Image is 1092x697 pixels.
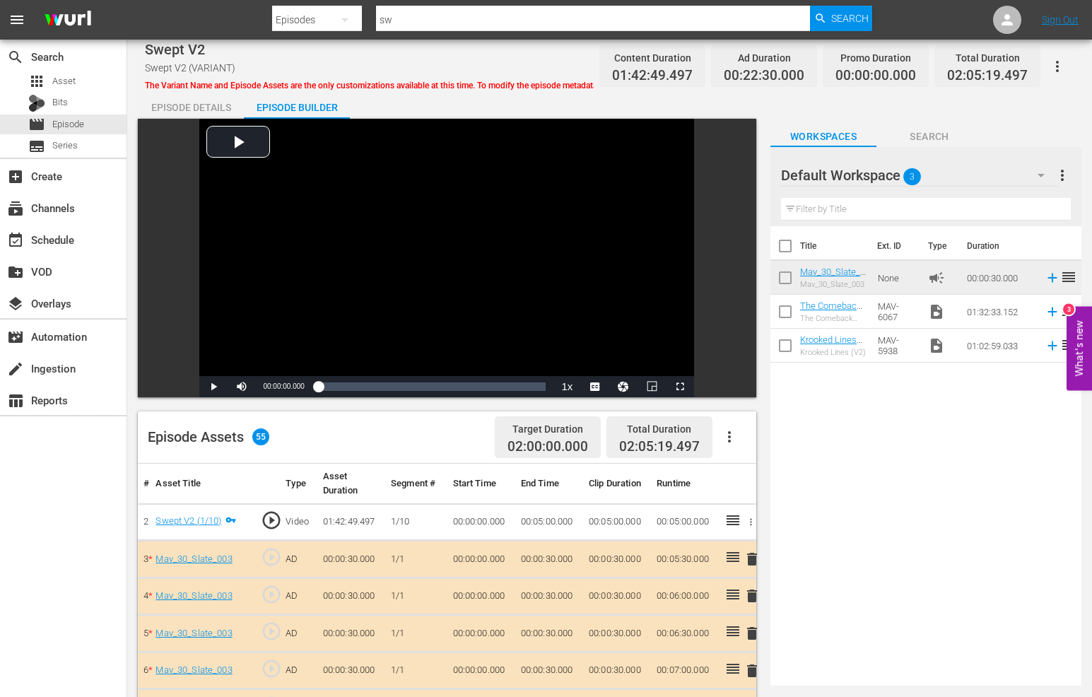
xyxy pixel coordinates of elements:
a: Mav_30_Slate_003 [155,628,232,638]
div: Episode Builder [244,90,350,124]
td: 1/1 [385,541,447,578]
span: 00:00:00.000 [835,68,916,84]
span: Asset [52,74,76,88]
td: 1/10 [385,503,447,541]
span: Video [928,337,945,354]
td: 00:05:00.000 [651,503,719,541]
td: 00:00:30.000 [515,652,583,689]
span: Series [52,139,78,153]
span: delete [744,551,761,568]
span: VOD [7,264,24,281]
td: 4 [138,578,150,615]
span: Asset [28,73,45,90]
td: 00:00:30.000 [515,615,583,652]
td: 00:00:00.000 [447,652,515,689]
span: delete [744,625,761,642]
th: Type [920,226,958,266]
span: Series [28,138,45,155]
td: 00:06:30.000 [651,615,719,652]
td: 00:00:30.000 [583,652,651,689]
svg: Add to Episode [1045,304,1060,320]
button: Mute [228,376,256,397]
span: delete [744,587,761,604]
span: Channels [7,200,24,217]
span: more_vert [1054,167,1071,184]
button: Episode Builder [244,90,350,119]
button: delete [744,586,761,607]
a: Mav_30_Slate_003 [800,266,866,288]
span: 02:05:19.497 [947,68,1028,84]
img: ans4CAIJ8jUAAAAAAAAAAAAAAAAAAAAAAAAgQb4GAAAAAAAAAAAAAAAAAAAAAAAAJMjXAAAAAAAAAAAAAAAAAAAAAAAAgAT5G... [34,4,102,37]
span: Reports [7,392,24,409]
td: 1/1 [385,615,447,652]
span: reorder [1060,269,1077,286]
span: play_circle_outline [261,510,282,531]
span: reorder [1060,336,1077,353]
span: Schedule [7,232,24,249]
th: Asset Duration [317,464,385,504]
span: delete [744,662,761,679]
th: Asset Title [150,464,255,504]
span: play_circle_outline [261,584,282,605]
div: Krooked Lines (V2) [800,348,866,357]
td: 5 [138,615,150,652]
button: Playback Rate [553,376,581,397]
td: AD [280,615,317,652]
span: Episode [28,116,45,133]
span: Ad [928,269,945,286]
a: Mav_30_Slate_003 [155,664,232,675]
span: Episode [52,117,84,131]
button: Open Feedback Widget [1067,307,1092,391]
a: The Comeback TV14 [800,300,862,322]
td: 00:00:30.000 [515,578,583,615]
td: None [872,261,923,295]
span: play_circle_outline [261,621,282,642]
span: 3 [903,162,921,192]
th: # [138,464,150,504]
span: The Variant Name and Episode Assets are the only customizations available at this time. To modify... [145,81,724,90]
td: 00:06:00.000 [651,578,719,615]
td: 01:32:33.152 [961,295,1039,329]
td: 2 [138,503,150,541]
svg: Add to Episode [1045,270,1060,286]
div: Mav_30_Slate_003 [800,280,866,289]
td: 01:02:59.033 [961,329,1039,363]
span: Swept V2 [145,41,205,58]
th: Type [280,464,317,504]
span: Workspaces [770,128,876,146]
td: AD [280,578,317,615]
td: 00:00:00.000 [447,503,515,541]
td: 00:00:30.000 [583,541,651,578]
div: The Comeback TV14 [800,314,866,323]
span: Swept V2 (VARIANT) [145,62,235,74]
div: 3 [1063,304,1074,315]
td: 00:07:00.000 [651,652,719,689]
td: 00:00:00.000 [447,541,515,578]
span: play_circle_outline [261,546,282,568]
div: Default Workspace [781,156,1058,195]
button: delete [744,660,761,681]
td: 00:00:30.000 [515,541,583,578]
div: Ad Duration [724,48,804,68]
th: Runtime [651,464,719,504]
svg: Add to Episode [1045,338,1060,353]
div: Total Duration [947,48,1028,68]
span: Automation [7,329,24,346]
td: 00:00:30.000 [317,578,385,615]
span: Search [7,49,24,66]
td: AD [280,541,317,578]
span: Search [831,6,869,31]
span: Search [876,128,982,146]
button: delete [744,623,761,644]
td: AD [280,652,317,689]
span: Overlays [7,295,24,312]
th: Duration [958,226,1043,266]
td: 00:00:30.000 [583,615,651,652]
th: End Time [515,464,583,504]
span: Bits [52,95,68,110]
a: Swept V2 (1/10) [155,515,221,526]
div: Bits [28,95,45,112]
span: 00:00:00.000 [263,382,304,390]
button: Episode Details [138,90,244,119]
a: Sign Out [1042,14,1079,25]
